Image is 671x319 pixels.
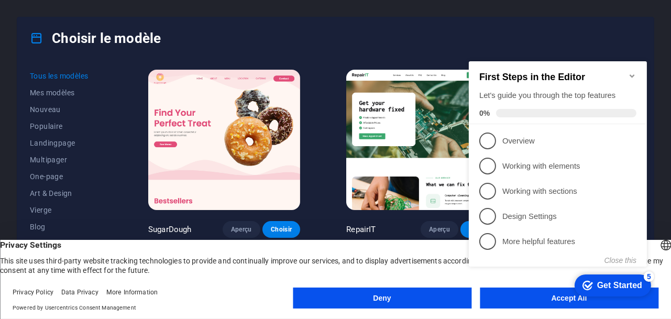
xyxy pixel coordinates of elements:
span: Aperçu [231,225,252,234]
button: Vierge [30,202,102,218]
span: Mes modèles [30,89,102,97]
div: Minimize checklist [163,26,172,34]
button: Multipager [30,151,102,168]
p: Working with elements [38,115,163,126]
li: Working with sections [4,133,182,158]
p: Working with sections [38,140,163,151]
li: Design Settings [4,158,182,183]
span: Choisir [271,225,292,234]
div: Let's guide you through the top features [15,44,172,55]
span: Nouveau [30,105,102,114]
p: More helpful features [38,190,163,201]
span: Vierge [30,206,102,214]
li: Overview [4,82,182,107]
span: Art & Design [30,189,102,197]
div: Get Started 5 items remaining, 0% complete [110,228,186,250]
button: Art & Design [30,185,102,202]
button: Business [30,235,102,252]
span: Multipager [30,156,102,164]
span: 0% [15,63,31,71]
button: Nouveau [30,101,102,118]
p: Overview [38,90,163,101]
div: Get Started [133,235,178,244]
button: One-page [30,168,102,185]
span: Blog [30,223,102,231]
button: Choisir [460,221,498,238]
h2: First Steps in the Editor [15,26,172,37]
button: Landingpage [30,135,102,151]
img: SugarDough [148,70,300,210]
span: One-page [30,172,102,181]
button: Close this [140,210,172,218]
li: More helpful features [4,183,182,208]
button: Choisir [262,221,300,238]
button: Aperçu [223,221,260,238]
button: Mes modèles [30,84,102,101]
li: Working with elements [4,107,182,133]
img: RepairIT [346,70,498,210]
p: Design Settings [38,165,163,176]
button: Tous les modèles [30,68,102,84]
span: Landingpage [30,139,102,147]
div: 5 [179,225,190,236]
button: Blog [30,218,102,235]
p: SugarDough [148,224,191,235]
span: Business [30,239,102,248]
span: Aperçu [429,225,450,234]
h4: Choisir le modèle [30,30,161,47]
span: Populaire [30,122,102,130]
button: Aperçu [421,221,458,238]
p: RepairIT [346,224,376,235]
span: Tous les modèles [30,72,102,80]
button: Populaire [30,118,102,135]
